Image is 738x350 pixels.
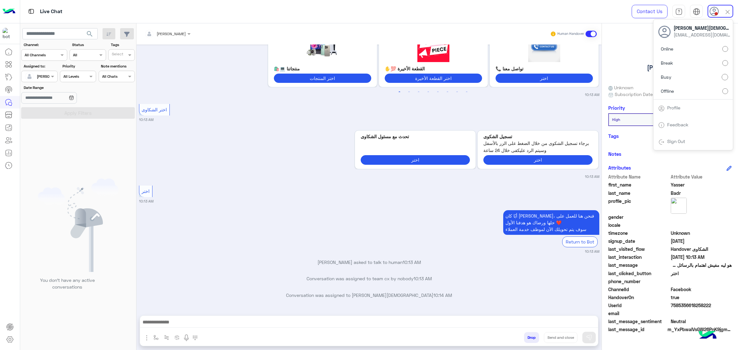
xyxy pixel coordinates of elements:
h5: [PERSON_NAME] [647,64,693,71]
span: [PERSON_NAME] [157,31,186,36]
button: اختر القطعة الأخيرة [385,74,482,83]
img: tab [658,139,665,145]
span: Offline [661,88,674,94]
small: 10:13 AM [585,249,599,254]
span: [PERSON_NAME][DEMOGRAPHIC_DATA] [674,25,731,31]
span: last_visited_flow [608,246,669,252]
img: Trigger scenario [164,335,169,340]
img: tab [658,105,665,112]
div: Select [111,51,123,59]
button: اختر [361,155,470,164]
span: 0 [671,286,732,293]
small: 10:13 AM [585,92,599,97]
button: 3 of 4 [415,89,422,95]
span: search [86,30,94,38]
h6: Priority [608,105,625,111]
p: القطعة الأخيرة 💯✋ [385,65,482,72]
input: Busy [722,74,728,80]
p: 12/10/2025, 10:13 AM [503,210,599,235]
span: 10:13 AM [403,259,421,265]
span: signup_date [608,238,669,244]
p: Conversation was assigned to [PERSON_NAME][DEMOGRAPHIC_DATA] [139,292,599,298]
span: اختر [142,188,150,194]
span: 0 [671,318,732,325]
img: make a call [193,335,198,340]
span: last_interaction [608,254,669,260]
p: تواصل معنا 📞 [496,65,593,72]
span: Attribute Name [608,173,669,180]
span: 2025-10-10T17:03:12.582Z [671,238,732,244]
img: hulul-logo.png [696,324,719,347]
button: 4 of 4 [425,89,431,95]
span: UserId [608,302,669,309]
span: هو ليه مفيش اهتمام بالرسائل ولا كلام العملاء [671,262,732,268]
span: null [671,222,732,228]
label: Note mentions [101,63,134,69]
span: last_message_id [608,326,666,333]
span: Unknown [608,84,633,91]
small: Human Handover [557,31,584,36]
a: tab [672,5,685,18]
span: Break [661,60,673,66]
p: تحدث مع مسئول الشكاوى [361,133,470,140]
label: Tags [111,42,134,48]
img: tab [693,8,700,15]
span: last_clicked_button [608,270,669,277]
span: profile_pic [608,198,669,212]
span: null [671,278,732,285]
span: HandoverOn [608,294,669,301]
small: 10:13 AM [139,117,153,122]
span: [EMAIL_ADDRESS][DOMAIN_NAME] [674,31,731,38]
button: 2 of 4 [406,89,412,95]
label: Channel: [24,42,67,48]
input: Online [722,46,728,52]
a: Sign Out [667,139,685,144]
span: Busy [661,74,671,80]
input: Offline [722,88,728,94]
a: Contact Us [632,5,668,18]
button: اختر المنتجات [274,74,371,83]
button: select flow [151,332,161,343]
span: اختر [671,270,732,277]
span: Online [661,45,673,52]
span: timezone [608,230,669,236]
img: send voice note [183,334,190,342]
p: منتجاتنا 💻🛍️ [274,65,371,72]
img: %D8%AA%D9%88%D8%A7%D8%B5%D9%84%20%D9%85%D8%B9%D9%86%D8%A7.png [496,30,593,62]
img: select flow [153,335,159,340]
img: tab [27,7,35,15]
span: email [608,310,669,317]
img: send attachment [143,334,151,342]
button: 1 of 4 [396,89,403,95]
button: search [82,28,98,42]
p: [PERSON_NAME] asked to talk to human [139,259,599,266]
span: last_message_sentiment [608,318,669,325]
img: %D8%A7%D9%84%D9%82%D8%B7%D8%B9%D8%A9%20%D8%A7%D9%84%D8%A7%D8%AE%D9%8A%D8%B1%D8%A9.png [385,30,482,62]
button: اختر [496,74,593,83]
p: تسجيل الشكوى [483,133,593,140]
label: Priority [62,63,95,69]
span: 2025-10-12T07:13:47.391Z [671,254,732,260]
b: High [612,117,620,122]
span: برجاء تسجيل الشكوى من خلال الضغط على الزر بالأسفل وسيتم الرد عليكفى خلال 24 ساعة [483,140,593,154]
button: Send and close [544,332,578,343]
img: 1403182699927242 [3,28,14,39]
span: 10:14 AM [433,292,452,298]
span: last_name [608,190,669,196]
a: Profile [667,105,680,110]
img: %D9%85%D9%86%D8%AA%D8%AC%D8%A7%D8%AA%D9%86%D8%A7.png [274,30,371,62]
span: Unknown [671,230,732,236]
span: الشكاوى Handover [671,246,732,252]
span: locale [608,222,669,228]
button: 8 of 4 [463,89,470,95]
small: 10:13 AM [139,199,153,204]
p: Live Chat [40,7,62,16]
button: Apply Filters [21,107,135,119]
span: gender [608,214,669,220]
div: Return to Bot [562,236,598,247]
span: null [671,310,732,317]
span: Badr [671,190,732,196]
span: last_message [608,262,669,268]
button: Drop [524,332,539,343]
img: create order [175,335,180,340]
